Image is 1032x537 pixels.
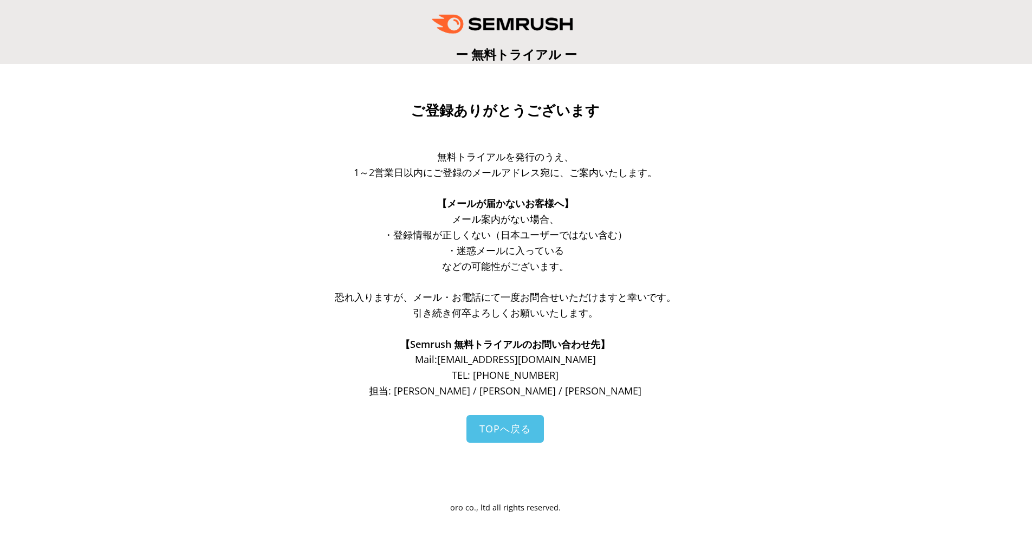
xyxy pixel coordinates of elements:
[452,368,559,381] span: TEL: [PHONE_NUMBER]
[400,338,610,351] span: 【Semrush 無料トライアルのお問い合わせ先】
[450,502,561,513] span: oro co., ltd all rights reserved.
[442,260,569,273] span: などの可能性がございます。
[369,384,641,397] span: 担当: [PERSON_NAME] / [PERSON_NAME] / [PERSON_NAME]
[447,244,564,257] span: ・迷惑メールに入っている
[335,290,676,303] span: 恐れ入りますが、メール・お電話にて一度お問合せいただけますと幸いです。
[452,212,559,225] span: メール案内がない場合、
[415,353,596,366] span: Mail: [EMAIL_ADDRESS][DOMAIN_NAME]
[413,306,598,319] span: 引き続き何卒よろしくお願いいたします。
[411,102,600,119] span: ご登録ありがとうございます
[354,166,657,179] span: 1～2営業日以内にご登録のメールアドレス宛に、ご案内いたします。
[437,150,574,163] span: 無料トライアルを発行のうえ、
[437,197,574,210] span: 【メールが届かないお客様へ】
[456,46,577,63] span: ー 無料トライアル ー
[479,422,531,435] span: TOPへ戻る
[384,228,627,241] span: ・登録情報が正しくない（日本ユーザーではない含む）
[466,415,544,443] a: TOPへ戻る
